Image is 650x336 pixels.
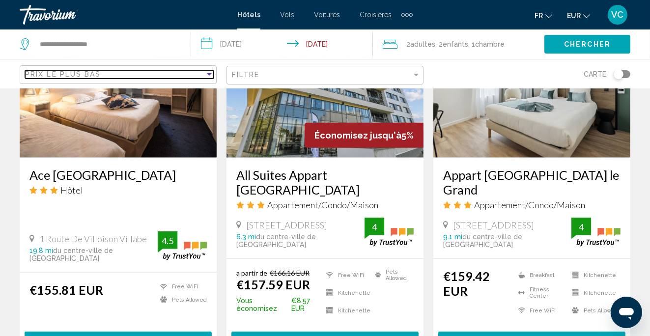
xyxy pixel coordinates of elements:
li: Kitchenette [321,286,370,299]
span: , 2 [435,37,468,51]
a: Hôtels [237,11,260,19]
a: Croisières [360,11,392,19]
li: Free WiFi [513,304,567,317]
li: Free WiFi [321,269,370,281]
li: Free WiFi [155,282,207,291]
button: Extra navigation items [401,7,413,23]
span: 2 [406,37,435,51]
img: trustyou-badge.svg [365,218,414,247]
button: Check-in date: Nov 28, 2025 Check-out date: Nov 30, 2025 [191,29,372,59]
span: Vous économisez [236,297,289,312]
del: €166.16 EUR [270,269,310,277]
span: 1 Route De Villoison Villabe [39,233,147,244]
ins: €157.59 EUR [236,277,310,292]
div: 3 star Hotel [29,185,207,196]
a: Appart [GEOGRAPHIC_DATA] le Grand [443,168,621,197]
li: Pets Allowed [370,269,414,281]
span: fr [535,12,543,20]
span: du centre-ville de [GEOGRAPHIC_DATA] [29,247,113,262]
div: 4 [571,221,591,233]
mat-select: Sort by [25,71,214,79]
li: Kitchenette [567,286,621,299]
span: Chercher [564,41,611,49]
span: du centre-ville de [GEOGRAPHIC_DATA] [443,233,522,249]
div: 4 [365,221,384,233]
li: Kitchenette [321,304,370,317]
span: Économisez jusqu'à [314,130,401,140]
span: 19.8 mi [29,247,53,254]
li: Pets Allowed [155,296,207,304]
span: 9.1 mi [443,233,462,241]
a: Vols [280,11,294,19]
span: EUR [567,12,581,20]
span: [STREET_ADDRESS] [246,220,327,230]
span: , 1 [468,37,505,51]
span: Adultes [410,40,435,48]
span: Chambre [475,40,505,48]
span: VC [612,10,624,20]
span: 6.3 mi [236,233,256,241]
span: Appartement/Condo/Maison [474,199,585,210]
img: trustyou-badge.svg [158,231,207,260]
button: Travelers: 2 adults, 2 children [373,29,544,59]
ins: €159.42 EUR [443,269,490,298]
div: 5% [305,123,424,148]
li: Pets Allowed [567,304,621,317]
span: Enfants [443,40,468,48]
button: Filter [226,65,424,85]
span: Carte [584,67,606,81]
ins: €155.81 EUR [29,282,103,297]
div: 3 star Apartment [443,199,621,210]
li: Kitchenette [567,269,621,281]
button: Toggle map [606,70,630,79]
img: trustyou-badge.svg [571,218,621,247]
a: All Suites Appart [GEOGRAPHIC_DATA] [236,168,414,197]
div: 4.5 [158,235,177,247]
iframe: Bouton de lancement de la fenêtre de messagerie [611,297,642,328]
span: Appartement/Condo/Maison [267,199,378,210]
a: Ace [GEOGRAPHIC_DATA] [29,168,207,182]
span: Filtre [232,71,260,79]
button: Change currency [567,8,590,23]
div: 3 star Apartment [236,199,414,210]
a: Voitures [314,11,340,19]
span: du centre-ville de [GEOGRAPHIC_DATA] [236,233,316,249]
span: a partir de [236,269,267,277]
span: [STREET_ADDRESS] [453,220,534,230]
span: Hôtel [60,185,83,196]
span: Prix le plus bas [25,70,101,78]
li: Fitness Center [513,286,567,299]
button: Chercher [544,35,630,53]
button: User Menu [605,4,630,25]
button: Change language [535,8,552,23]
p: €8.57 EUR [236,297,321,312]
li: Breakfast [513,269,567,281]
a: Travorium [20,5,227,25]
